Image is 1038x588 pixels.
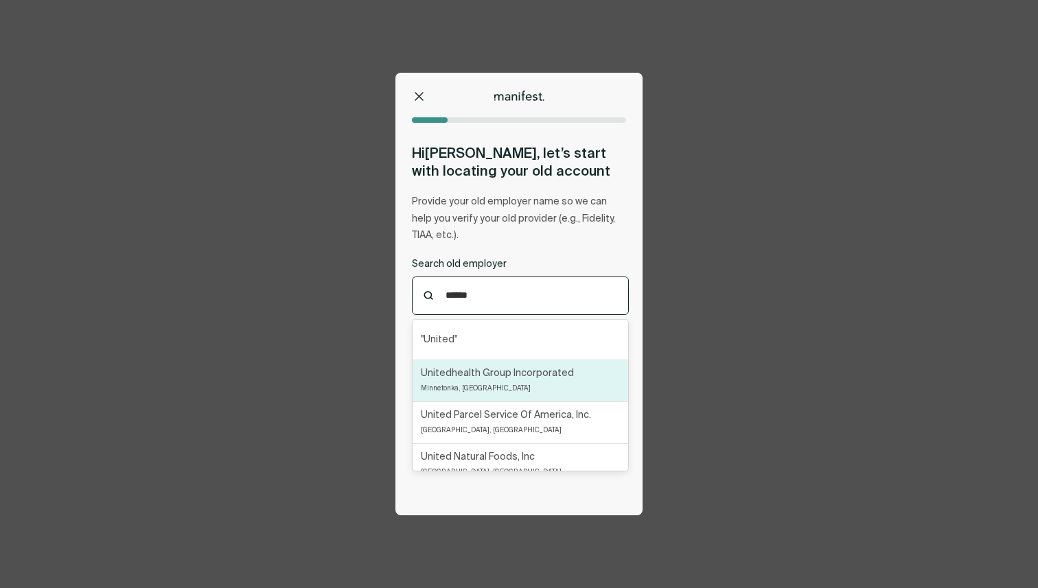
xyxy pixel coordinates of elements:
p: Unitedhealth Group Incorporated [421,366,574,381]
label: Search old employer [412,258,629,271]
p: Provide your old employer name so we can help you verify your old provider (e.g., Fidelity, TIAA,... [412,193,629,244]
h2: Hi [PERSON_NAME] , let’s start with locating your old account [412,144,629,180]
p: United Parcel Service Of America, Inc. [421,408,591,423]
p: United Natural Foods, Inc [421,449,535,464]
p: [GEOGRAPHIC_DATA], [GEOGRAPHIC_DATA] [421,464,562,480]
p: "United" [421,332,457,347]
p: [GEOGRAPHIC_DATA], [GEOGRAPHIC_DATA] [421,423,562,438]
p: Minnetonka, [GEOGRAPHIC_DATA] [421,381,531,396]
